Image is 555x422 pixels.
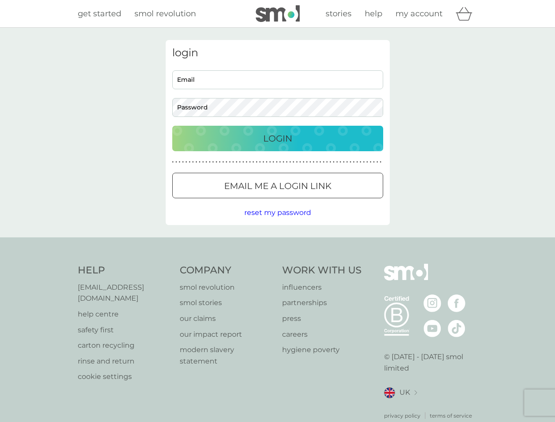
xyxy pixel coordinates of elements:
[172,47,383,59] h3: login
[222,160,224,164] p: ●
[282,329,362,340] a: careers
[326,9,352,18] span: stories
[199,160,201,164] p: ●
[78,340,171,351] a: carton recycling
[395,7,443,20] a: my account
[78,324,171,336] a: safety first
[256,5,300,22] img: smol
[78,371,171,382] a: cookie settings
[266,160,268,164] p: ●
[384,351,478,374] p: © [DATE] - [DATE] smol limited
[333,160,335,164] p: ●
[384,411,421,420] a: privacy policy
[180,344,273,367] a: modern slavery statement
[346,160,348,164] p: ●
[353,160,355,164] p: ●
[253,160,254,164] p: ●
[179,160,181,164] p: ●
[279,160,281,164] p: ●
[272,160,274,164] p: ●
[202,160,204,164] p: ●
[356,160,358,164] p: ●
[289,160,291,164] p: ●
[366,160,368,164] p: ●
[172,173,383,198] button: Email me a login link
[226,160,228,164] p: ●
[180,297,273,309] a: smol stories
[243,160,244,164] p: ●
[78,7,121,20] a: get started
[370,160,371,164] p: ●
[282,282,362,293] a: influencers
[134,9,196,18] span: smol revolution
[319,160,321,164] p: ●
[326,160,328,164] p: ●
[216,160,218,164] p: ●
[263,131,292,146] p: Login
[448,295,465,312] img: visit the smol Facebook page
[336,160,338,164] p: ●
[395,9,443,18] span: my account
[373,160,375,164] p: ●
[172,160,174,164] p: ●
[224,179,331,193] p: Email me a login link
[78,309,171,320] a: help centre
[78,9,121,18] span: get started
[309,160,311,164] p: ●
[172,126,383,151] button: Login
[350,160,352,164] p: ●
[313,160,315,164] p: ●
[180,282,273,293] a: smol revolution
[340,160,341,164] p: ●
[414,390,417,395] img: select a new location
[282,264,362,277] h4: Work With Us
[282,297,362,309] p: partnerships
[212,160,214,164] p: ●
[343,160,345,164] p: ●
[78,282,171,304] a: [EMAIL_ADDRESS][DOMAIN_NAME]
[456,5,478,22] div: basket
[296,160,298,164] p: ●
[360,160,362,164] p: ●
[192,160,194,164] p: ●
[189,160,191,164] p: ●
[282,313,362,324] a: press
[283,160,284,164] p: ●
[196,160,197,164] p: ●
[316,160,318,164] p: ●
[430,411,472,420] a: terms of service
[78,356,171,367] a: rinse and return
[246,160,247,164] p: ●
[448,320,465,337] img: visit the smol Tiktok page
[363,160,365,164] p: ●
[380,160,381,164] p: ●
[134,7,196,20] a: smol revolution
[209,160,210,164] p: ●
[276,160,278,164] p: ●
[384,387,395,398] img: UK flag
[259,160,261,164] p: ●
[182,160,184,164] p: ●
[377,160,378,164] p: ●
[244,208,311,217] span: reset my password
[299,160,301,164] p: ●
[232,160,234,164] p: ●
[282,344,362,356] a: hygiene poverty
[219,160,221,164] p: ●
[180,313,273,324] p: our claims
[365,9,382,18] span: help
[78,264,171,277] h4: Help
[262,160,264,164] p: ●
[180,264,273,277] h4: Company
[330,160,331,164] p: ●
